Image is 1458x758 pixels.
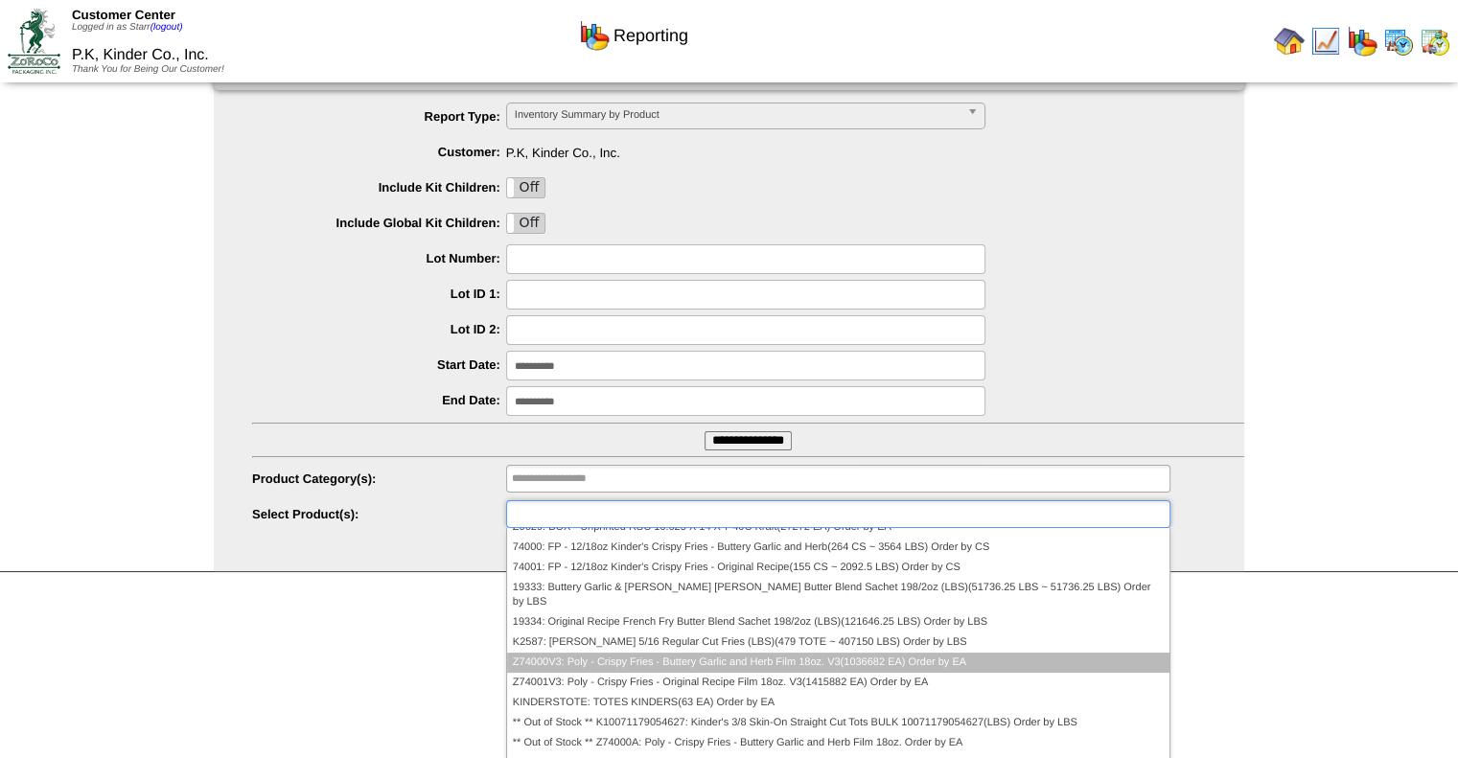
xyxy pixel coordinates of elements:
[252,109,506,124] label: Report Type:
[252,507,506,521] label: Select Product(s):
[72,8,175,22] span: Customer Center
[507,713,1169,733] li: ** Out of Stock ** K10071179054627: Kinder's 3/8 Skin-On Straight Cut Tots BULK 10071179054627(LB...
[515,103,960,126] span: Inventory Summary by Product
[507,178,544,197] label: Off
[507,517,1169,538] li: Z0629: BOX - Unprinted RSC 16.625 X 14 X 7 40C Kraft(27272 EA) Order by EA
[507,653,1169,673] li: Z74000V3: Poly - Crispy Fries - Buttery Garlic and Herb Film 18oz. V3(1036682 EA) Order by EA
[150,22,183,33] a: (logout)
[252,322,506,336] label: Lot ID 2:
[507,693,1169,713] li: KINDERSTOTE: TOTES KINDERS(63 EA) Order by EA
[507,214,544,233] label: Off
[252,145,506,159] label: Customer:
[1310,26,1341,57] img: line_graph.gif
[252,180,506,195] label: Include Kit Children:
[252,251,506,265] label: Lot Number:
[1383,26,1414,57] img: calendarprod.gif
[252,357,506,372] label: Start Date:
[507,612,1169,632] li: 19334: Original Recipe French Fry Butter Blend Sachet 198/2oz (LBS)(121646.25 LBS) Order by LBS
[252,471,506,486] label: Product Category(s):
[1420,26,1450,57] img: calendarinout.gif
[613,26,688,46] span: Reporting
[8,9,60,73] img: ZoRoCo_Logo(Green%26Foil)%20jpg.webp
[506,177,545,198] div: OnOff
[1274,26,1305,57] img: home.gif
[507,578,1169,612] li: 19333: Buttery Garlic & [PERSON_NAME] [PERSON_NAME] Butter Blend Sachet 198/2oz (LBS)(51736.25 LB...
[579,20,610,51] img: graph.gif
[507,538,1169,558] li: 74000: FP - 12/18oz Kinder's Crispy Fries - Buttery Garlic and Herb(264 CS ~ 3564 LBS) Order by CS
[507,733,1169,753] li: ** Out of Stock ** Z74000A: Poly - Crispy Fries - Buttery Garlic and Herb Film 18oz. Order by EA
[72,64,224,75] span: Thank You for Being Our Customer!
[252,287,506,301] label: Lot ID 1:
[72,22,183,33] span: Logged in as Starr
[1347,26,1377,57] img: graph.gif
[507,632,1169,653] li: K2587: [PERSON_NAME] 5/16 Regular Cut Fries (LBS)(479 TOTE ~ 407150 LBS) Order by LBS
[252,138,1244,160] span: P.K, Kinder Co., Inc.
[252,216,506,230] label: Include Global Kit Children:
[506,213,545,234] div: OnOff
[507,673,1169,693] li: Z74001V3: Poly - Crispy Fries - Original Recipe Film 18oz. V3(1415882 EA) Order by EA
[507,558,1169,578] li: 74001: FP - 12/18oz Kinder's Crispy Fries - Original Recipe(155 CS ~ 2092.5 LBS) Order by CS
[252,393,506,407] label: End Date:
[72,47,209,63] span: P.K, Kinder Co., Inc.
